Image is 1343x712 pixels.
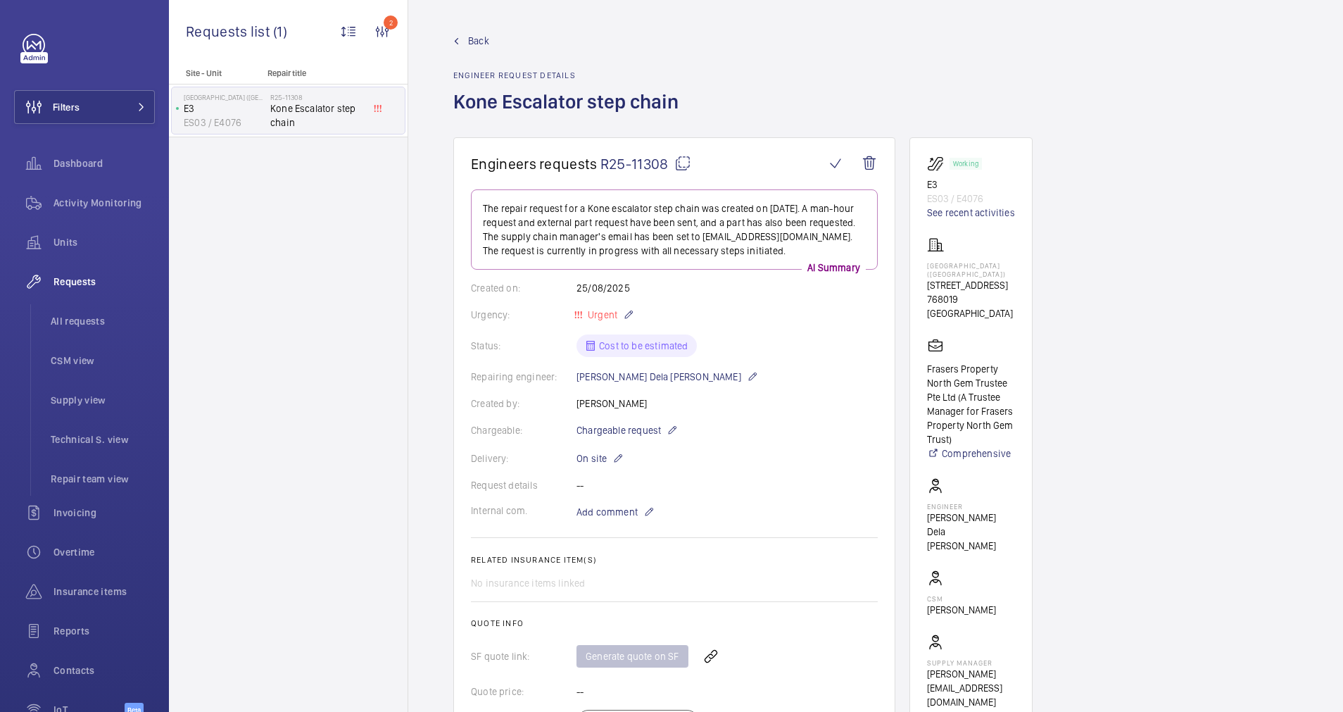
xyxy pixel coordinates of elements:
[927,177,1015,192] p: E3
[270,101,363,130] span: Kone Escalator step chain
[184,115,265,130] p: ES03 / E4076
[927,292,1015,320] p: 768019 [GEOGRAPHIC_DATA]
[169,68,262,78] p: Site - Unit
[53,545,155,559] span: Overtime
[927,603,996,617] p: [PERSON_NAME]
[927,502,1015,511] p: Engineer
[927,206,1015,220] a: See recent activities
[270,93,363,101] h2: R25-11308
[576,423,661,437] span: Chargeable request
[53,275,155,289] span: Requests
[186,23,273,40] span: Requests list
[927,511,1015,553] p: [PERSON_NAME] Dela [PERSON_NAME]
[53,506,155,520] span: Invoicing
[927,658,1015,667] p: Supply manager
[53,585,155,599] span: Insurance items
[14,90,155,124] button: Filters
[453,70,687,80] h2: Engineer request details
[927,155,950,172] img: escalator.svg
[927,362,1015,446] p: Frasers Property North Gem Trustee Pte Ltd (A Trustee Manager for Frasers Property North Gem Trust)
[51,472,155,486] span: Repair team view
[927,667,1015,709] p: [PERSON_NAME][EMAIL_ADDRESS][DOMAIN_NAME]
[51,314,155,328] span: All requests
[483,201,866,258] p: The repair request for a Kone escalator step chain was created on [DATE]. A man-hour request and ...
[471,555,878,565] h2: Related insurance item(s)
[53,235,155,249] span: Units
[468,34,489,48] span: Back
[53,156,155,170] span: Dashboard
[927,594,996,603] p: CSM
[453,89,687,137] h1: Kone Escalator step chain
[51,393,155,407] span: Supply view
[927,192,1015,206] p: ES03 / E4076
[53,663,155,677] span: Contacts
[927,446,1015,461] a: Comprehensive
[51,432,155,446] span: Technical S. view
[53,196,155,210] span: Activity Monitoring
[576,450,624,467] p: On site
[576,505,638,519] span: Add comment
[267,68,360,78] p: Repair title
[927,261,1015,278] p: [GEOGRAPHIC_DATA] ([GEOGRAPHIC_DATA])
[953,161,978,166] p: Working
[184,101,265,115] p: E3
[51,354,155,368] span: CSM view
[184,93,265,101] p: [GEOGRAPHIC_DATA] ([GEOGRAPHIC_DATA])
[53,624,155,638] span: Reports
[585,309,617,320] span: Urgent
[576,368,758,385] p: [PERSON_NAME] Dela [PERSON_NAME]
[471,155,598,173] span: Engineers requests
[53,100,80,114] span: Filters
[600,155,691,173] span: R25-11308
[927,278,1015,292] p: [STREET_ADDRESS]
[471,618,878,628] h2: Quote info
[802,261,866,275] p: AI Summary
